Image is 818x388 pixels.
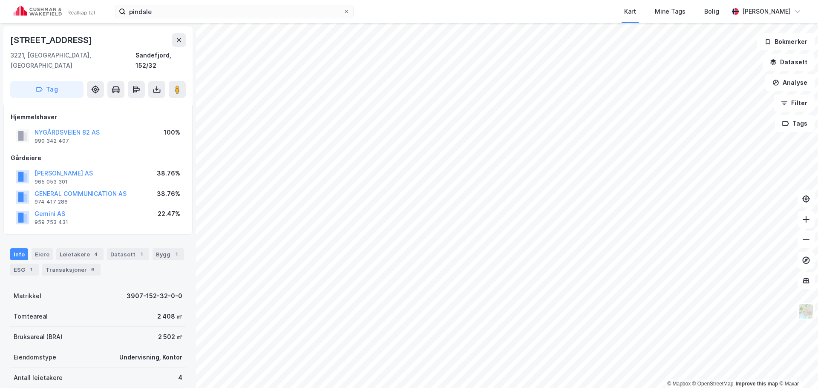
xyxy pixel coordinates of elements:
div: 965 053 301 [35,178,68,185]
div: Matrikkel [14,291,41,301]
div: Bolig [704,6,719,17]
div: Antall leietakere [14,373,63,383]
div: 6 [89,265,97,274]
div: 4 [92,250,100,259]
div: 4 [178,373,182,383]
div: Leietakere [56,248,104,260]
button: Tags [775,115,815,132]
a: Improve this map [736,381,778,387]
div: 990 342 407 [35,138,69,144]
div: 22.47% [158,209,180,219]
div: 38.76% [157,168,180,178]
div: 974 417 286 [35,198,68,205]
div: Sandefjord, 152/32 [135,50,186,71]
img: cushman-wakefield-realkapital-logo.202ea83816669bd177139c58696a8fa1.svg [14,6,95,17]
button: Filter [774,95,815,112]
div: Gårdeiere [11,153,185,163]
div: Bruksareal (BRA) [14,332,63,342]
div: 3221, [GEOGRAPHIC_DATA], [GEOGRAPHIC_DATA] [10,50,135,71]
div: 2 502 ㎡ [158,332,182,342]
div: 1 [172,250,181,259]
div: Mine Tags [655,6,686,17]
div: 100% [164,127,180,138]
button: Analyse [765,74,815,91]
input: Søk på adresse, matrikkel, gårdeiere, leietakere eller personer [126,5,343,18]
button: Datasett [763,54,815,71]
div: Kart [624,6,636,17]
div: Eiere [32,248,53,260]
div: Eiendomstype [14,352,56,362]
div: ESG [10,264,39,276]
button: Bokmerker [757,33,815,50]
div: Hjemmelshaver [11,112,185,122]
div: 1 [137,250,146,259]
div: [PERSON_NAME] [742,6,791,17]
div: Undervisning, Kontor [119,352,182,362]
button: Tag [10,81,84,98]
div: 959 753 431 [35,219,68,226]
div: 2 408 ㎡ [157,311,182,322]
div: Transaksjoner [42,264,101,276]
div: 1 [27,265,35,274]
a: Mapbox [667,381,691,387]
div: [STREET_ADDRESS] [10,33,94,47]
div: Info [10,248,28,260]
div: Datasett [107,248,149,260]
div: Bygg [153,248,184,260]
a: OpenStreetMap [692,381,734,387]
div: 38.76% [157,189,180,199]
div: 3907-152-32-0-0 [127,291,182,301]
div: Kontrollprogram for chat [775,347,818,388]
div: Tomteareal [14,311,48,322]
iframe: Chat Widget [775,347,818,388]
img: Z [798,303,814,319]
